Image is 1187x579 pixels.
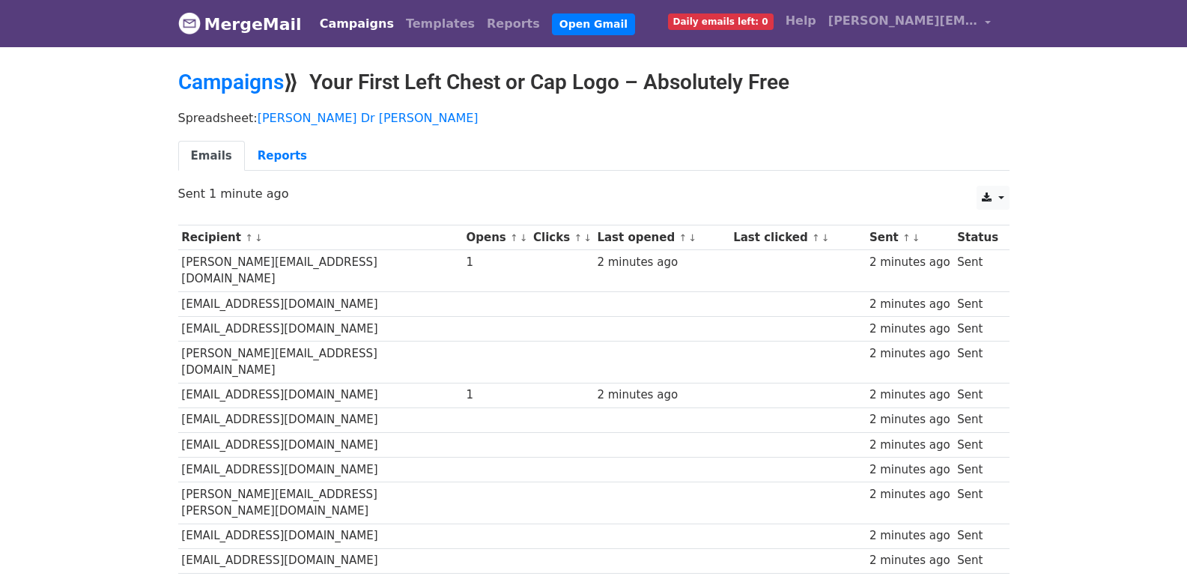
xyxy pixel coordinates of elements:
[953,407,1001,432] td: Sent
[953,250,1001,292] td: Sent
[953,432,1001,457] td: Sent
[869,321,950,338] div: 2 minutes ago
[953,524,1001,548] td: Sent
[912,232,920,243] a: ↓
[529,225,593,250] th: Clicks
[467,386,526,404] div: 1
[178,70,1010,95] h2: ⟫ Your First Left Chest or Cap Logo – Absolutely Free
[953,383,1001,407] td: Sent
[869,461,950,479] div: 2 minutes ago
[668,13,774,30] span: Daily emails left: 0
[178,12,201,34] img: MergeMail logo
[869,386,950,404] div: 2 minutes ago
[178,524,463,548] td: [EMAIL_ADDRESS][DOMAIN_NAME]
[869,437,950,454] div: 2 minutes ago
[258,111,479,125] a: [PERSON_NAME] Dr [PERSON_NAME]
[178,482,463,524] td: [PERSON_NAME][EMAIL_ADDRESS][PERSON_NAME][DOMAIN_NAME]
[729,225,866,250] th: Last clicked
[869,411,950,428] div: 2 minutes ago
[1112,507,1187,579] iframe: Chat Widget
[178,225,463,250] th: Recipient
[463,225,530,250] th: Opens
[178,548,463,573] td: [EMAIL_ADDRESS][DOMAIN_NAME]
[953,225,1001,250] th: Status
[178,110,1010,126] p: Spreadsheet:
[178,186,1010,201] p: Sent 1 minute ago
[467,254,526,271] div: 1
[866,225,953,250] th: Sent
[953,482,1001,524] td: Sent
[178,8,302,40] a: MergeMail
[314,9,400,39] a: Campaigns
[869,486,950,503] div: 2 minutes ago
[583,232,592,243] a: ↓
[953,291,1001,316] td: Sent
[481,9,546,39] a: Reports
[178,291,463,316] td: [EMAIL_ADDRESS][DOMAIN_NAME]
[178,407,463,432] td: [EMAIL_ADDRESS][DOMAIN_NAME]
[869,552,950,569] div: 2 minutes ago
[822,6,998,41] a: [PERSON_NAME][EMAIL_ADDRESS][DOMAIN_NAME]
[178,70,284,94] a: Campaigns
[178,457,463,482] td: [EMAIL_ADDRESS][DOMAIN_NAME]
[953,548,1001,573] td: Sent
[822,232,830,243] a: ↓
[574,232,582,243] a: ↑
[953,316,1001,341] td: Sent
[178,341,463,383] td: [PERSON_NAME][EMAIL_ADDRESS][DOMAIN_NAME]
[245,141,320,172] a: Reports
[953,457,1001,482] td: Sent
[678,232,687,243] a: ↑
[178,250,463,292] td: [PERSON_NAME][EMAIL_ADDRESS][DOMAIN_NAME]
[178,383,463,407] td: [EMAIL_ADDRESS][DOMAIN_NAME]
[255,232,263,243] a: ↓
[812,232,820,243] a: ↑
[552,13,635,35] a: Open Gmail
[828,12,978,30] span: [PERSON_NAME][EMAIL_ADDRESS][DOMAIN_NAME]
[869,254,950,271] div: 2 minutes ago
[245,232,253,243] a: ↑
[510,232,518,243] a: ↑
[902,232,911,243] a: ↑
[178,141,245,172] a: Emails
[869,296,950,313] div: 2 minutes ago
[597,386,726,404] div: 2 minutes ago
[869,527,950,545] div: 2 minutes ago
[594,225,730,250] th: Last opened
[400,9,481,39] a: Templates
[178,432,463,457] td: [EMAIL_ADDRESS][DOMAIN_NAME]
[597,254,726,271] div: 2 minutes ago
[688,232,696,243] a: ↓
[953,341,1001,383] td: Sent
[178,316,463,341] td: [EMAIL_ADDRESS][DOMAIN_NAME]
[780,6,822,36] a: Help
[662,6,780,36] a: Daily emails left: 0
[869,345,950,363] div: 2 minutes ago
[520,232,528,243] a: ↓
